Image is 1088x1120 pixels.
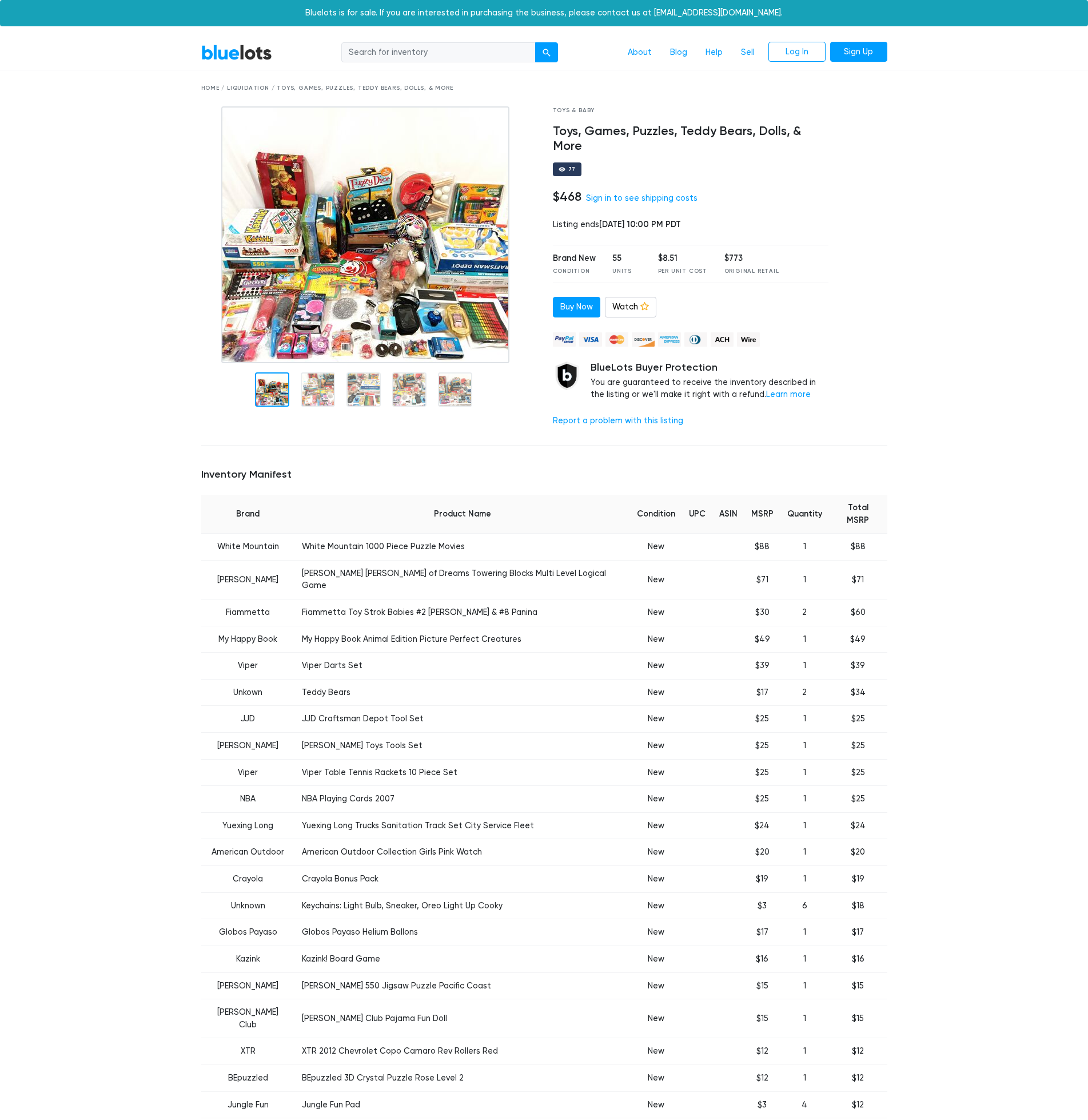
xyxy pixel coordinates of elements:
th: Product Name [295,495,630,534]
div: Listing ends [553,219,829,231]
img: paypal_credit-80455e56f6e1299e8d57f40c0dcee7b8cd4ae79b9eccbfc37e2480457ba36de9.png [553,332,576,347]
td: $24 [829,812,887,839]
td: Kazink [201,946,296,972]
td: $25 [829,733,887,760]
img: discover-82be18ecfda2d062aad2762c1ca80e2d36a4073d45c9e0ffae68cd515fbd3d32.png [632,332,655,347]
td: New [630,972,682,999]
div: Home / Liquidation / Toys, Games, Puzzles, Teddy Bears, Dolls, & More [201,84,887,93]
td: 1 [780,946,829,972]
td: $25 [744,759,780,786]
td: BEpuzzled [201,1065,296,1091]
td: $25 [744,786,780,813]
a: Sell [732,42,764,63]
td: New [630,919,682,946]
td: $60 [829,599,887,626]
td: Kazink! Board Game [295,946,630,972]
td: $88 [744,534,780,561]
th: ASIN [712,495,744,534]
td: New [630,866,682,893]
img: american_express-ae2a9f97a040b4b41f6397f7637041a5861d5f99d0716c09922aba4e24c8547d.png [658,332,681,347]
td: New [630,1065,682,1091]
td: $17 [744,679,780,706]
td: $25 [744,706,780,733]
td: $15 [829,999,887,1038]
td: 1 [780,759,829,786]
td: American Outdoor Collection Girls Pink Watch [295,839,630,866]
td: New [630,759,682,786]
h4: Toys, Games, Puzzles, Teddy Bears, Dolls, & More [553,124,829,154]
td: $25 [829,759,887,786]
a: Sign in to see shipping costs [586,193,698,203]
td: Viper Darts Set [295,653,630,680]
td: [PERSON_NAME] Toys Tools Set [295,733,630,760]
td: New [630,733,682,760]
td: 1 [780,653,829,680]
td: 1 [780,972,829,999]
td: $19 [744,866,780,893]
div: $773 [724,252,779,265]
td: 1 [780,1065,829,1091]
td: Unknown [201,892,296,919]
td: 1 [780,866,829,893]
td: New [630,679,682,706]
td: $34 [829,679,887,706]
a: Report a problem with this listing [553,416,683,426]
td: New [630,786,682,813]
td: New [630,599,682,626]
td: $20 [744,839,780,866]
a: About [619,42,661,63]
td: $15 [744,972,780,999]
td: NBA [201,786,296,813]
td: $12 [744,1065,780,1091]
td: [PERSON_NAME] [201,972,296,999]
a: Help [696,42,732,63]
td: $25 [829,786,887,813]
td: 1 [780,839,829,866]
td: 1 [780,626,829,653]
td: $3 [744,1091,780,1118]
td: $88 [829,534,887,561]
td: [PERSON_NAME] 550 Jigsaw Puzzle Pacific Coast [295,972,630,999]
td: Teddy Bears [295,679,630,706]
td: New [630,892,682,919]
td: White Mountain [201,534,296,561]
td: Crayola [201,866,296,893]
td: American Outdoor [201,839,296,866]
td: [PERSON_NAME] [PERSON_NAME] of Dreams Towering Blocks Multi Level Logical Game [295,560,630,599]
img: visa-79caf175f036a155110d1892330093d4c38f53c55c9ec9e2c3a54a56571784bb.png [579,332,602,347]
td: Viper [201,653,296,680]
td: 2 [780,599,829,626]
td: $12 [829,1038,887,1065]
h4: $468 [553,189,581,204]
td: $24 [744,812,780,839]
td: $18 [829,892,887,919]
td: New [630,706,682,733]
td: 2 [780,679,829,706]
td: Viper Table Tennis Rackets 10 Piece Set [295,759,630,786]
td: $12 [829,1065,887,1091]
div: 55 [612,252,641,265]
td: Viper [201,759,296,786]
img: mastercard-42073d1d8d11d6635de4c079ffdb20a4f30a903dc55d1612383a1b395dd17f39.png [605,332,628,347]
td: 1 [780,999,829,1038]
td: 6 [780,892,829,919]
td: $19 [829,866,887,893]
td: New [630,812,682,839]
td: 1 [780,919,829,946]
td: 1 [780,786,829,813]
span: [DATE] 10:00 PM PDT [599,219,681,229]
a: Learn more [766,390,811,399]
th: Condition [630,495,682,534]
th: UPC [682,495,712,534]
td: Yuexing Long [201,812,296,839]
a: BlueLots [201,44,272,61]
td: XTR [201,1038,296,1065]
td: [PERSON_NAME] Club Pajama Fun Doll [295,999,630,1038]
a: Buy Now [553,297,600,317]
td: My Happy Book Animal Edition Picture Perfect Creatures [295,626,630,653]
td: $20 [829,839,887,866]
td: $15 [744,999,780,1038]
td: New [630,839,682,866]
td: [PERSON_NAME] [201,560,296,599]
td: $17 [744,919,780,946]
